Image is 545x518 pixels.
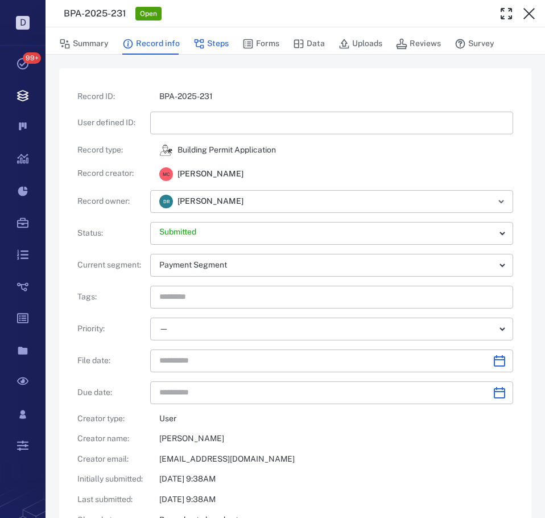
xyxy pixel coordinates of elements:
[159,474,513,485] p: [DATE] 9:38AM
[242,33,279,55] button: Forms
[23,52,41,64] span: 99+
[77,387,146,398] p: Due date :
[159,322,495,335] div: —
[177,168,243,180] span: [PERSON_NAME]
[77,454,146,465] p: Creator email :
[77,355,146,367] p: File date :
[77,168,146,179] p: Record creator :
[77,260,146,271] p: Current segment :
[518,2,540,25] button: Close
[495,2,518,25] button: Toggle Fullscreen
[159,227,495,238] p: Submitted
[338,33,382,55] button: Uploads
[159,143,173,157] img: icon Building Permit Application
[159,433,513,445] p: [PERSON_NAME]
[77,474,146,485] p: Initially submitted :
[59,33,109,55] button: Summary
[159,91,513,102] p: BPA-2025-231
[396,33,441,55] button: Reviews
[493,194,509,209] button: Open
[177,145,276,156] p: Building Permit Application
[77,413,146,425] p: Creator type :
[77,117,146,129] p: User defined ID :
[159,143,173,157] div: Building Permit Application
[293,33,325,55] button: Data
[77,323,146,335] p: Priority :
[77,196,146,207] p: Record owner :
[159,454,513,465] p: [EMAIL_ADDRESS][DOMAIN_NAME]
[159,494,513,505] p: [DATE] 9:38AM
[193,33,229,55] button: Steps
[138,9,159,19] span: Open
[488,350,511,372] button: Choose date
[77,494,146,505] p: Last submitted :
[77,433,146,445] p: Creator name :
[159,167,173,181] div: M C
[159,413,513,425] p: User
[488,381,511,404] button: Choose date
[122,33,180,55] button: Record info
[177,196,243,207] span: [PERSON_NAME]
[159,260,227,269] span: Payment Segment
[77,228,146,239] p: Status :
[77,91,146,102] p: Record ID :
[26,8,49,18] span: Help
[77,145,146,156] p: Record type :
[16,16,30,30] p: D
[455,33,494,55] button: Survey
[9,9,444,19] body: Rich Text Area. Press ALT-0 for help.
[77,291,146,303] p: Tags :
[64,7,126,20] h3: BPA-2025-231
[159,195,173,208] div: D R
